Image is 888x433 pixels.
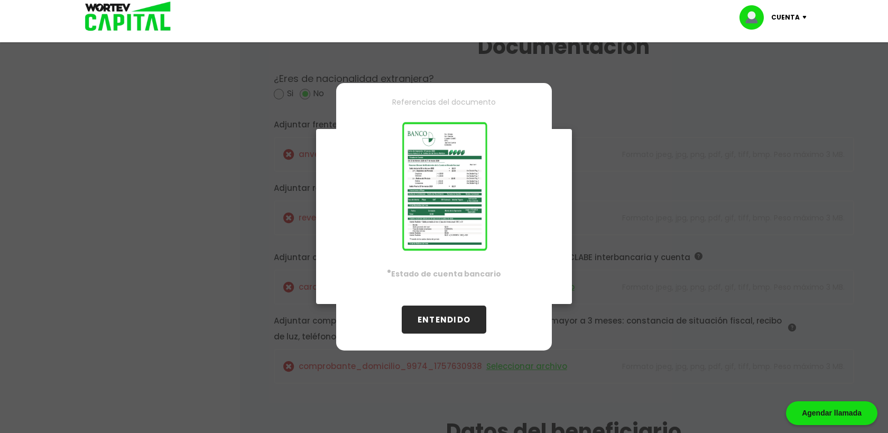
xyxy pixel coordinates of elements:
[392,83,496,110] h1: Referencias del documento
[800,16,814,19] img: icon-down
[402,306,486,334] button: ENTENDIDO
[771,10,800,25] p: Cuenta
[353,118,535,255] img: Bank-statement.e7f0a4b0.svg
[387,260,391,282] span: ·
[274,250,797,265] div: Adjuntar carátula del estado de cuenta bancario que incluya nombre, CLABE interbancaria y cuenta
[387,263,501,282] b: Estado de cuenta bancario
[786,401,877,425] div: Agendar llamada
[739,5,771,30] img: profile-image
